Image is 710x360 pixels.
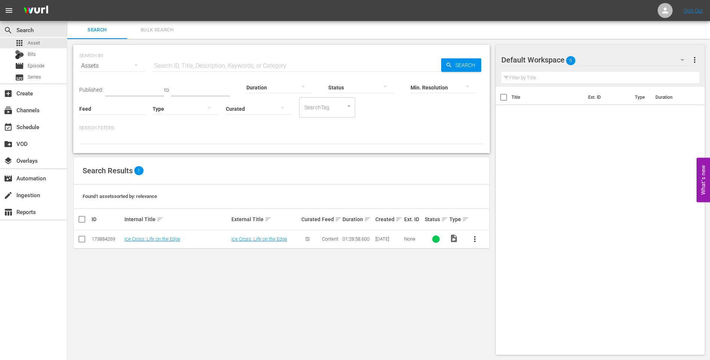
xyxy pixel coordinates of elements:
a: Sign Out [683,7,703,13]
span: sort [157,216,163,223]
span: Search [72,26,123,34]
a: Ice Cross: Life on the Edge [125,236,180,242]
span: sort [441,216,448,223]
img: ans4CAIJ8jUAAAAAAAAAAAAAAAAAAAAAAAAgQb4GAAAAAAAAAAAAAAAAAAAAAAAAJMjXAAAAAAAAAAAAAAAAAAAAAAAAgAT5G... [18,2,54,19]
span: Schedule [4,123,13,132]
span: 1 [134,166,144,175]
span: Ingestion [4,191,13,200]
span: Search [4,26,13,35]
span: Search Results [83,166,133,175]
div: Ext. ID [404,216,422,222]
span: Bulk Search [132,26,182,34]
span: 0 [566,53,575,68]
button: Open Feedback Widget [697,158,710,202]
span: Published: [79,87,103,93]
div: 173884269 [92,236,122,242]
div: Created [375,215,402,224]
div: Duration [342,215,373,224]
div: Status [425,215,447,224]
span: Channels [4,106,13,115]
span: Overlays [4,156,13,165]
span: Video [449,234,458,243]
span: Automation [4,174,13,183]
span: Series [28,73,41,81]
button: Search [441,58,481,72]
div: 01:28:58.600 [342,236,373,242]
span: sort [462,216,469,223]
button: more_vert [466,230,484,248]
div: Internal Title [125,215,229,224]
a: Ice Cross: Life on the Edge [231,236,287,242]
span: Episode [15,61,24,70]
span: Episode [28,62,44,70]
div: Default Workspace [501,49,691,70]
span: Bits [28,51,36,58]
span: Found 1 assets sorted by: relevance [83,193,157,199]
span: more_vert [470,235,479,244]
span: Series [15,73,24,82]
span: menu [4,6,13,15]
span: sort [364,216,371,223]
p: Search Filters: [79,125,484,131]
span: Search [452,58,481,72]
th: Duration [651,87,696,108]
span: sort [335,216,342,223]
span: Content [322,236,338,242]
span: VOD [4,140,13,149]
span: Asset [15,39,24,48]
div: Feed [322,215,340,224]
th: Title [511,87,584,108]
span: sort [396,216,402,223]
span: more_vert [690,55,699,64]
div: Bits [15,50,24,59]
div: Curated [301,216,320,222]
th: Type [630,87,651,108]
span: Reports [4,208,13,217]
span: to [164,87,169,93]
div: External Title [231,215,299,224]
span: sort [265,216,271,223]
div: None [404,236,422,242]
span: Create [4,89,13,98]
div: [DATE] [375,236,402,242]
button: Open [345,103,353,110]
span: Asset [28,39,40,47]
button: more_vert [690,51,699,69]
div: Type [449,215,464,224]
th: Ext. ID [584,87,631,108]
div: Assets [79,55,145,76]
div: ID [92,216,122,222]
